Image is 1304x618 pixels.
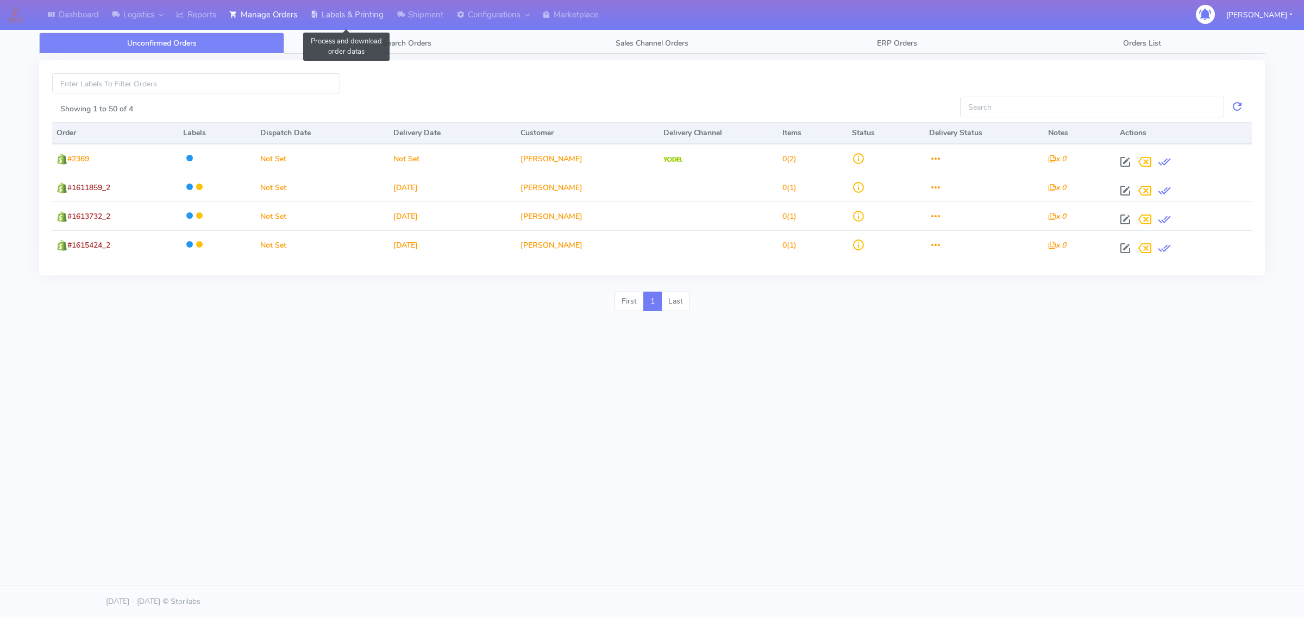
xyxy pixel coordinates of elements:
span: Sales Channel Orders [616,38,688,48]
i: x 0 [1048,211,1066,222]
td: [DATE] [389,173,516,201]
td: [DATE] [389,230,516,259]
span: Unconfirmed Orders [127,38,197,48]
i: x 0 [1048,182,1066,193]
td: Not Set [389,144,516,173]
span: #1615424_2 [67,240,110,250]
th: Customer [516,122,660,144]
th: Actions [1115,122,1252,144]
span: Search Orders [383,38,431,48]
span: (1) [782,182,797,193]
input: Search [960,97,1224,117]
th: Dispatch Date [256,122,389,144]
th: Labels [179,122,256,144]
td: [PERSON_NAME] [516,230,660,259]
span: 0 [782,211,787,222]
i: x 0 [1048,240,1066,250]
th: Order [52,122,179,144]
img: Yodel [663,157,682,162]
td: [DATE] [389,201,516,230]
label: Showing 1 to 50 of 4 [60,103,133,115]
span: 0 [782,154,787,164]
td: [PERSON_NAME] [516,173,660,201]
td: Not Set [256,173,389,201]
span: 0 [782,182,787,193]
a: 1 [643,292,662,311]
span: 0 [782,240,787,250]
span: #1611859_2 [67,182,110,193]
button: [PERSON_NAME] [1218,4,1301,26]
span: ERP Orders [877,38,917,48]
td: Not Set [256,201,389,230]
span: (1) [782,211,797,222]
span: Orders List [1123,38,1161,48]
input: Enter Labels To Filter Orders [52,73,340,93]
td: Not Set [256,144,389,173]
td: Not Set [256,230,389,259]
th: Delivery Date [389,122,516,144]
span: (1) [782,240,797,250]
th: Status [848,122,925,144]
span: #1613732_2 [67,211,110,222]
th: Delivery Channel [659,122,778,144]
i: x 0 [1048,154,1066,164]
td: [PERSON_NAME] [516,144,660,173]
span: #2369 [67,154,89,164]
th: Items [778,122,848,144]
th: Delivery Status [925,122,1044,144]
td: [PERSON_NAME] [516,201,660,230]
th: Notes [1044,122,1115,144]
span: (2) [782,154,797,164]
ul: Tabs [39,33,1265,54]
